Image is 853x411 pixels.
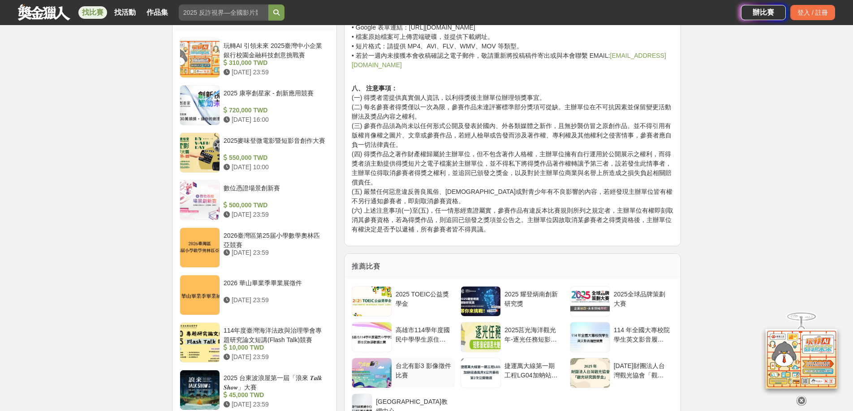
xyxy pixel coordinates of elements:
div: 2026 華山畢業季畢業展徵件 [224,278,326,295]
div: 高雄市114學年度國民中學學生原住民族語歌謠比賽 [396,325,452,342]
div: 2025莒光海洋觀光年-逐光任務短影音比賽 [504,325,560,342]
a: 2025 耀登炳南創新研究獎 [461,286,564,317]
a: 2025莒光海洋觀光年-逐光任務短影音比賽 [461,322,564,352]
a: 找活動 [111,6,139,19]
a: 2025 TOEIC公益獎學金 [352,286,455,317]
div: 推薦比賽 [345,254,681,279]
div: 台北有影3 影像徵件比賽 [396,361,452,378]
div: 45,000 TWD [224,390,326,400]
a: 114年度臺灣海洋法政與治理學會專題研究論文短講(Flash Talk)競賽 10,000 TWD [DATE] 23:59 [180,322,329,363]
div: [DATE] 23:59 [224,400,326,409]
a: [DATE]財團法人台灣觀光協會「觀光研究獎學金」 [570,358,673,388]
div: 玩轉AI 引領未來 2025臺灣中小企業銀行校園金融科技創意挑戰賽 [224,41,326,58]
div: 2026臺灣區第25届小學數學奧林匹亞競賽 [224,231,326,248]
a: 辦比賽 [741,5,786,20]
div: 2025 台東波浪屋第一屆「浪來 𝑻𝒂𝒍𝒌 𝑺𝒉𝒐𝒘」大賽 [224,373,326,390]
div: [DATE]財團法人台灣觀光協會「觀光研究獎學金」 [614,361,670,378]
a: 玩轉AI 引領未來 2025臺灣中小企業銀行校園金融科技創意挑戰賽 310,000 TWD [DATE] 23:59 [180,38,329,78]
div: 2025 耀登炳南創新研究獎 [504,290,560,307]
a: 2026臺灣區第25届小學數學奧林匹亞競賽 [DATE] 23:59 [180,227,329,268]
a: [EMAIL_ADDRESS][DOMAIN_NAME] [352,52,666,68]
a: 捷運萬大線第一期工程LG04加蚋站通風井X公共藝術第2次公開徵選 [461,358,564,388]
div: 10,000 TWD [224,343,326,352]
a: 2025 台東波浪屋第一屆「浪來 𝑻𝒂𝒍𝒌 𝑺𝒉𝒐𝒘」大賽 45,000 TWD [DATE] 23:59 [180,370,329,410]
a: 114 年全國大專校院學生英文影音履歷競賽 [570,322,673,352]
div: [DATE] 23:59 [224,295,326,305]
div: 114年度臺灣海洋法政與治理學會專題研究論文短講(Flash Talk)競賽 [224,326,326,343]
div: 2025全球品牌策劃大賽 [614,290,670,307]
img: d2146d9a-e6f6-4337-9592-8cefde37ba6b.png [766,327,837,387]
div: 310,000 TWD [224,58,326,68]
input: 2025 反詐視界—全國影片競賽 [179,4,268,21]
div: 500,000 TWD [224,201,326,210]
strong: 八、 注意事項： [352,85,397,92]
div: 2025 TOEIC公益獎學金 [396,290,452,307]
div: [DATE] 23:59 [224,68,326,77]
div: 2025 康寧創星家 - 創新應用競賽 [224,89,326,106]
a: 2025 康寧創星家 - 創新應用競賽 720,000 TWD [DATE] 16:00 [180,85,329,125]
div: 550,000 TWD [224,153,326,163]
div: [DATE] 23:59 [224,210,326,219]
a: 高雄市114學年度國民中學學生原住民族語歌謠比賽 [352,322,455,352]
a: 作品集 [143,6,172,19]
div: [DATE] 23:59 [224,248,326,257]
a: 2026 華山畢業季畢業展徵件 [DATE] 23:59 [180,275,329,315]
div: 2025麥味登微電影暨短影音創作大賽 [224,136,326,153]
div: [DATE] 23:59 [224,352,326,362]
p: (一) 得獎者需提供真實個人資訊，以利得獎後主辦單位辦理領獎事宜。 (二) 每名參賽者得獎僅以一次為限，參賽作品未達評審標準部分獎項可從缺。主辦單位在不可抗因素並保留變更活動辦法及獎品內容之權利... [352,84,673,234]
a: 台北有影3 影像徵件比賽 [352,358,455,388]
div: 720,000 TWD [224,106,326,115]
a: 數位憑證場景創新賽 500,000 TWD [DATE] 23:59 [180,180,329,220]
a: 2025麥味登微電影暨短影音創作大賽 550,000 TWD [DATE] 10:00 [180,133,329,173]
div: [DATE] 16:00 [224,115,326,124]
a: 找比賽 [78,6,107,19]
div: [DATE] 10:00 [224,163,326,172]
a: 2025全球品牌策劃大賽 [570,286,673,317]
div: 捷運萬大線第一期工程LG04加蚋站通風井X公共藝術第2次公開徵選 [504,361,560,378]
div: 114 年全國大專校院學生英文影音履歷競賽 [614,325,670,342]
div: 數位憑證場景創新賽 [224,184,326,201]
div: 登入 / 註冊 [790,5,835,20]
